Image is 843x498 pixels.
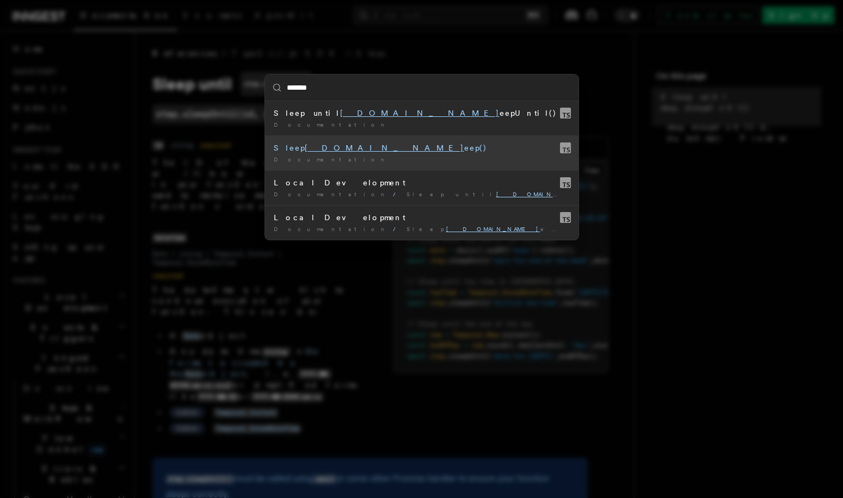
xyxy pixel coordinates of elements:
mark: [DOMAIN_NAME] [446,226,540,232]
mark: [DOMAIN_NAME] [496,191,590,197]
span: Documentation [274,156,389,163]
div: Local Development [274,212,570,223]
span: / [393,226,402,232]
span: Documentation [274,226,389,232]
div: Local Development [274,177,570,188]
mark: [DOMAIN_NAME] [305,144,464,152]
mark: [DOMAIN_NAME] [340,109,500,117]
div: Sleep eep() [274,142,570,153]
span: Sleep eep() [407,226,586,232]
div: Sleep until eepUntil() [274,108,570,119]
span: / [393,191,402,197]
span: Sleep until eepUntil() [407,191,670,197]
span: Documentation [274,121,389,128]
span: Documentation [274,191,389,197]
